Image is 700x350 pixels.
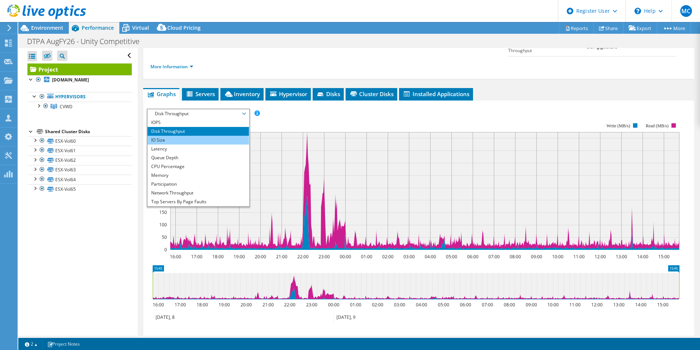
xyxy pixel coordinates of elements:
[306,302,317,308] text: 23:00
[416,302,427,308] text: 04:00
[159,222,167,228] text: 100
[372,302,383,308] text: 02:00
[42,339,85,349] a: Project Notes
[525,302,537,308] text: 09:00
[218,302,230,308] text: 19:00
[233,254,245,260] text: 19:00
[148,153,249,162] li: Queue Depth
[27,75,132,85] a: [DOMAIN_NAME]
[269,90,307,98] span: Hypervisor
[552,254,563,260] text: 10:00
[573,254,584,260] text: 11:00
[31,24,63,31] span: Environment
[657,302,668,308] text: 15:00
[509,254,521,260] text: 08:00
[559,22,594,34] a: Reports
[350,302,361,308] text: 01:00
[167,24,201,31] span: Cloud Pricing
[186,90,215,98] span: Servers
[276,254,287,260] text: 21:00
[593,22,623,34] a: Share
[148,162,249,171] li: CPU Percentage
[27,184,132,194] a: ESX-Vol65
[297,254,308,260] text: 22:00
[349,90,394,98] span: Cluster Disks
[196,302,208,308] text: 18:00
[254,254,266,260] text: 20:00
[424,254,436,260] text: 04:00
[152,302,164,308] text: 16:00
[52,77,89,83] b: [DOMAIN_NAME]
[148,145,249,153] li: Latency
[27,146,132,155] a: ESX-Vol61
[547,302,558,308] text: 10:00
[361,254,372,260] text: 01:00
[262,302,273,308] text: 21:00
[613,302,624,308] text: 13:00
[191,254,202,260] text: 17:00
[606,123,630,128] text: Write (MB/s)
[339,254,351,260] text: 00:00
[459,302,471,308] text: 06:00
[481,302,493,308] text: 07:00
[148,197,249,206] li: Top Servers By Page Faults
[170,254,181,260] text: 16:00
[569,302,580,308] text: 11:00
[437,302,449,308] text: 05:00
[224,90,260,98] span: Inventory
[148,189,249,197] li: Network Throughput
[27,156,132,165] a: ESX-Vol62
[27,136,132,146] a: ESX-Vol60
[27,175,132,184] a: ESX-Vol64
[27,63,132,75] a: Project
[503,302,515,308] text: 08:00
[594,254,606,260] text: 12:00
[587,44,617,50] b: 3.87 gigabits/s
[394,302,405,308] text: 03:00
[159,209,167,215] text: 150
[148,180,249,189] li: Participation
[382,254,393,260] text: 02:00
[658,254,669,260] text: 15:00
[240,302,252,308] text: 20:00
[403,254,414,260] text: 03:00
[591,302,602,308] text: 12:00
[657,22,691,34] a: More
[530,254,542,260] text: 09:00
[623,22,657,34] a: Export
[148,136,249,145] li: IO Size
[635,302,646,308] text: 14:00
[20,339,42,349] a: 2
[148,171,249,180] li: Memory
[634,8,641,14] svg: \n
[27,102,132,111] a: CVWD
[467,254,478,260] text: 06:00
[162,234,167,240] text: 50
[646,123,669,128] text: Read (MB/s)
[151,109,245,118] span: Disk Throughput
[164,247,167,253] text: 0
[148,118,249,127] li: IOPS
[637,254,648,260] text: 14:00
[488,254,499,260] text: 07:00
[27,165,132,175] a: ESX-Vol63
[60,103,72,110] span: CVWD
[150,63,193,70] a: More Information
[82,24,114,31] span: Performance
[212,254,223,260] text: 18:00
[174,302,186,308] text: 17:00
[148,127,249,136] li: Disk Throughput
[403,90,469,98] span: Installed Applications
[328,302,339,308] text: 00:00
[446,254,457,260] text: 05:00
[318,254,329,260] text: 23:00
[147,90,176,98] span: Graphs
[284,302,295,308] text: 22:00
[27,92,132,102] a: Hypervisors
[24,37,151,45] h1: DTPA AugFY26 - Unity Competitive
[615,254,627,260] text: 13:00
[132,24,149,31] span: Virtual
[316,90,340,98] span: Disks
[45,127,132,136] div: Shared Cluster Disks
[680,5,692,17] span: MC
